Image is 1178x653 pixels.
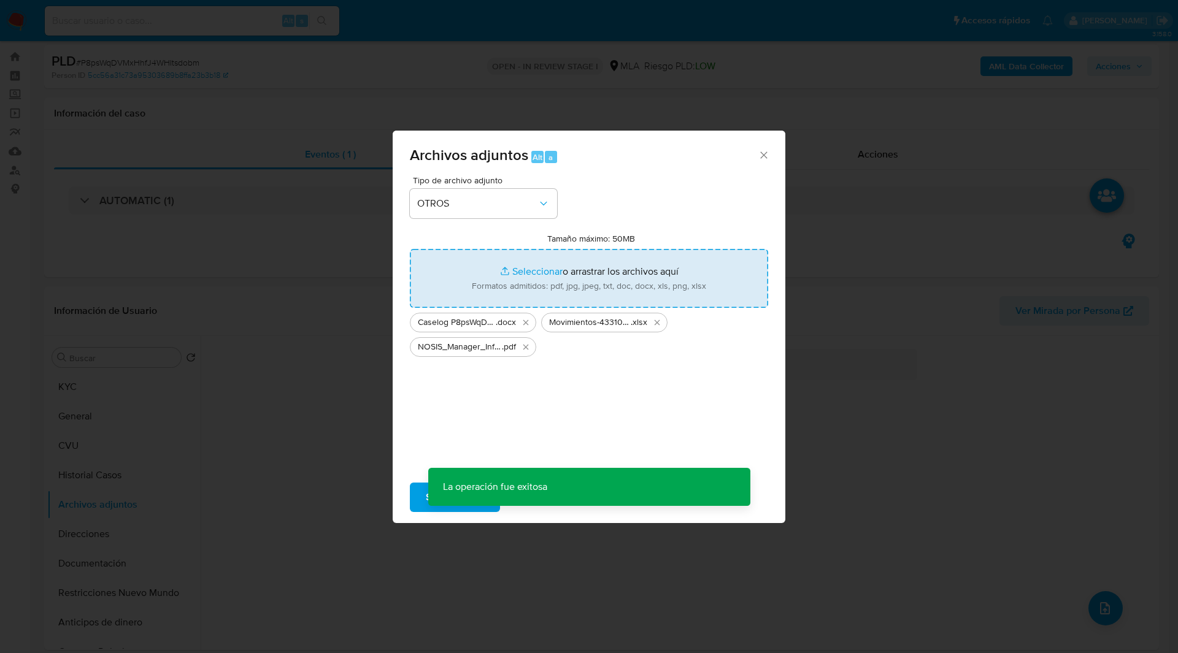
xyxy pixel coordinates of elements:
span: Movimientos-433104550 [549,316,631,329]
button: Eliminar NOSIS_Manager_InformeIndividual_23351971959_654924_20250828101033.pdf [518,340,533,354]
span: Archivos adjuntos [410,144,528,166]
span: Subir archivo [426,484,484,511]
span: a [549,151,553,163]
span: .pdf [502,341,516,353]
span: Cancelar [521,484,561,511]
button: Cerrar [758,149,769,160]
span: .xlsx [631,316,647,329]
button: Eliminar Caselog P8psWqDVMxHhfJ4WHItsdobm_2025_08_18_21_17_51.docx [518,315,533,330]
span: OTROS [417,197,537,210]
ul: Archivos seleccionados [410,308,768,357]
span: NOSIS_Manager_InformeIndividual_23351971959_654924_20250828101033 [418,341,502,353]
label: Tamaño máximo: 50MB [547,233,635,244]
span: .docx [496,316,516,329]
span: Caselog P8psWqDVMxHhfJ4WHItsdobm_2025_08_18_21_17_51 [418,316,496,329]
button: Subir archivo [410,483,500,512]
span: Alt [533,151,542,163]
span: Tipo de archivo adjunto [413,176,560,185]
button: Eliminar Movimientos-433104550.xlsx [650,315,664,330]
p: La operación fue exitosa [428,468,562,506]
button: OTROS [410,189,557,218]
